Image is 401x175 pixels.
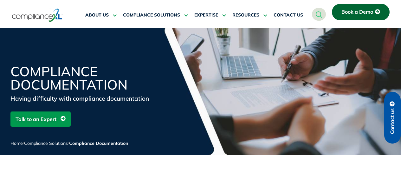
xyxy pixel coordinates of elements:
a: Talk to an Expert [10,111,71,127]
span: RESOURCES [232,12,259,18]
span: COMPLIANCE SOLUTIONS [123,12,180,18]
img: logo-one.svg [12,8,62,23]
a: ABOUT US [85,8,117,23]
div: Having difficulty with compliance documentation [10,94,163,103]
span: Book a Demo [341,9,373,15]
span: ABOUT US [85,12,109,18]
a: CONTACT US [274,8,303,23]
span: Compliance Documentation [69,140,128,146]
a: Compliance Solutions [24,140,68,146]
a: Book a Demo [332,4,390,20]
a: EXPERTISE [194,8,226,23]
a: Contact us [384,92,401,144]
a: COMPLIANCE SOLUTIONS [123,8,188,23]
a: Home [10,140,23,146]
span: CONTACT US [274,12,303,18]
a: navsearch-button [312,8,326,21]
a: RESOURCES [232,8,267,23]
h1: Compliance Documentation [10,65,163,91]
span: / / [10,140,128,146]
span: EXPERTISE [194,12,218,18]
span: Contact us [390,108,395,134]
span: Talk to an Expert [16,113,56,125]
